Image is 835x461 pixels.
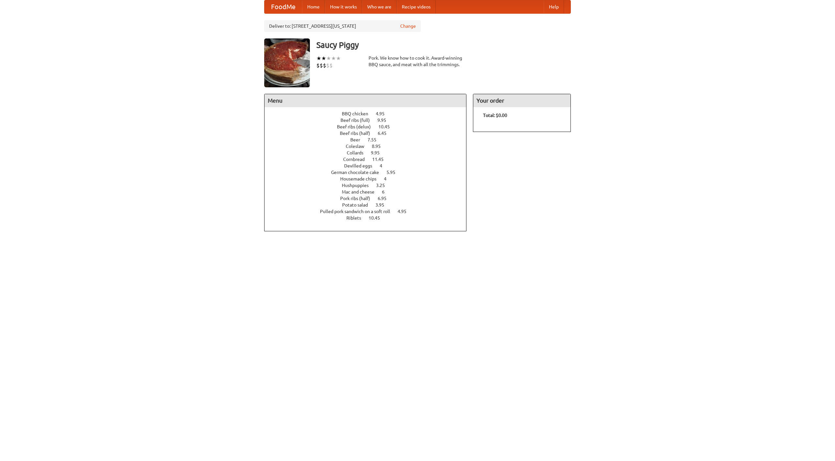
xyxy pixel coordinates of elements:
a: Pork ribs (half) 6.95 [340,196,399,201]
span: Beef ribs (delux) [337,124,377,129]
b: Total: $0.00 [483,113,507,118]
a: Coleslaw 8.95 [346,144,393,149]
span: 3.25 [376,183,391,188]
a: Who we are [362,0,397,13]
span: Collards [347,150,370,155]
span: Potato salad [342,202,374,208]
span: 9.95 [377,118,393,123]
a: Devilled eggs 4 [344,163,394,168]
span: 3.95 [375,202,391,208]
li: ★ [331,55,336,62]
a: Beef ribs (delux) 10.45 [337,124,402,129]
a: Beef ribs (full) 9.95 [341,118,398,123]
li: ★ [316,55,321,62]
li: ★ [336,55,341,62]
span: 4.95 [376,111,391,116]
span: Beef ribs (full) [341,118,376,123]
a: Collards 9.95 [347,150,392,155]
span: Hushpuppies [342,183,375,188]
span: Pulled pork sandwich on a soft roll [320,209,397,214]
a: Mac and cheese 6 [342,189,397,194]
span: 10.45 [369,215,387,221]
a: Beef ribs (half) 6.45 [340,131,399,136]
div: Deliver to: [STREET_ADDRESS][US_STATE] [264,20,421,32]
span: German chocolate cake [331,170,386,175]
h4: Your order [473,94,570,107]
h4: Menu [265,94,466,107]
a: German chocolate cake 5.95 [331,170,407,175]
span: Beef ribs (half) [340,131,377,136]
div: Pork. We know how to cook it. Award-winning BBQ sauce, and meat with all the trimmings. [369,55,466,68]
span: Mac and cheese [342,189,381,194]
span: 5.95 [387,170,402,175]
span: Coleslaw [346,144,371,149]
li: $ [329,62,333,69]
span: Riblets [346,215,368,221]
li: $ [316,62,320,69]
span: Housemade chips [340,176,383,181]
a: Change [400,23,416,29]
li: $ [320,62,323,69]
span: 6.45 [378,131,393,136]
span: 4 [384,176,393,181]
span: Pork ribs (half) [340,196,377,201]
li: $ [326,62,329,69]
a: BBQ chicken 4.95 [342,111,397,116]
li: ★ [321,55,326,62]
li: ★ [326,55,331,62]
a: How it works [325,0,362,13]
span: Cornbread [343,157,371,162]
span: 6.95 [378,196,393,201]
a: Home [302,0,325,13]
span: BBQ chicken [342,111,375,116]
span: 7.55 [368,137,383,142]
span: 6 [382,189,391,194]
img: angular.jpg [264,38,310,87]
span: 8.95 [372,144,387,149]
a: FoodMe [265,0,302,13]
a: Housemade chips 4 [340,176,399,181]
span: 4 [380,163,389,168]
span: Beer [350,137,367,142]
a: Help [544,0,564,13]
span: Devilled eggs [344,163,379,168]
a: Pulled pork sandwich on a soft roll 4.95 [320,209,418,214]
a: Beer 7.55 [350,137,388,142]
a: Potato salad 3.95 [342,202,396,208]
a: Riblets 10.45 [346,215,392,221]
span: 9.95 [371,150,386,155]
a: Recipe videos [397,0,436,13]
h3: Saucy Piggy [316,38,571,51]
span: 10.45 [378,124,396,129]
span: 11.45 [372,157,390,162]
span: 4.95 [398,209,413,214]
li: $ [323,62,326,69]
a: Hushpuppies 3.25 [342,183,397,188]
a: Cornbread 11.45 [343,157,396,162]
